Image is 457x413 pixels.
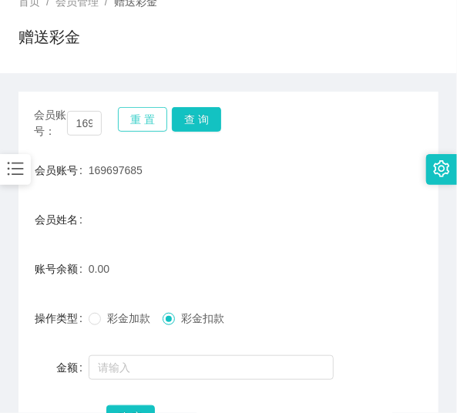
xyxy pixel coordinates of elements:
[67,111,102,136] input: 会员账号
[89,263,109,275] span: 0.00
[172,107,221,132] button: 查 询
[118,107,167,132] button: 重 置
[35,213,89,226] label: 会员姓名
[35,263,89,275] label: 账号余额
[35,164,89,176] label: 会员账号
[89,355,334,380] input: 请输入
[433,160,450,177] i: 图标: setting
[18,25,80,49] h1: 赠送彩金
[5,159,25,179] i: 图标: bars
[56,361,89,374] label: 金额
[34,107,67,139] span: 会员账号：
[89,164,143,176] span: 169697685
[35,312,89,324] label: 操作类型
[175,312,230,324] span: 彩金扣款
[101,312,156,324] span: 彩金加款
